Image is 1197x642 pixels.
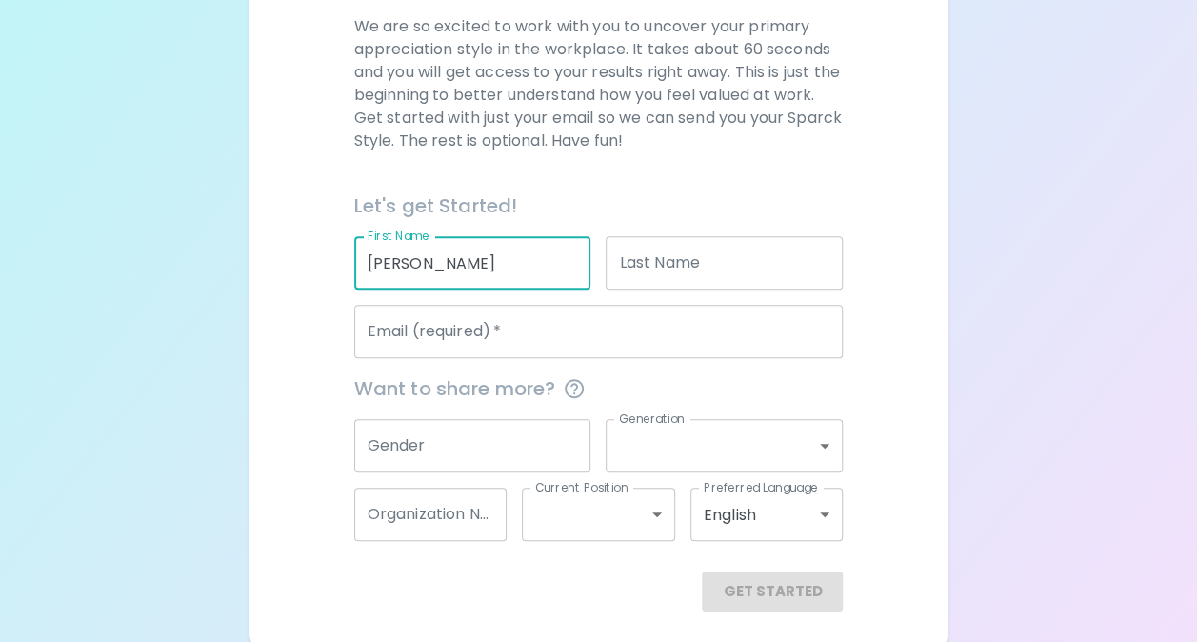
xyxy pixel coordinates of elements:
[354,191,844,221] h6: Let's get Started!
[563,377,586,400] svg: This information is completely confidential and only used for aggregated appreciation studies at ...
[354,15,844,152] p: We are so excited to work with you to uncover your primary appreciation style in the workplace. I...
[690,488,844,541] div: English
[704,479,818,495] label: Preferred Language
[354,373,844,404] span: Want to share more?
[619,411,685,427] label: Generation
[535,479,628,495] label: Current Position
[368,228,429,244] label: First Name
